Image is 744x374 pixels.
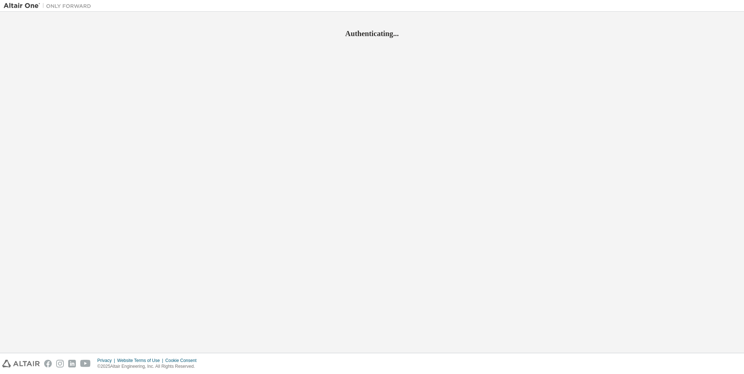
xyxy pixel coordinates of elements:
[4,29,740,38] h2: Authenticating...
[97,363,201,370] p: © 2025 Altair Engineering, Inc. All Rights Reserved.
[4,2,95,9] img: Altair One
[165,358,201,363] div: Cookie Consent
[117,358,165,363] div: Website Terms of Use
[68,360,76,367] img: linkedin.svg
[44,360,52,367] img: facebook.svg
[56,360,64,367] img: instagram.svg
[97,358,117,363] div: Privacy
[80,360,91,367] img: youtube.svg
[2,360,40,367] img: altair_logo.svg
